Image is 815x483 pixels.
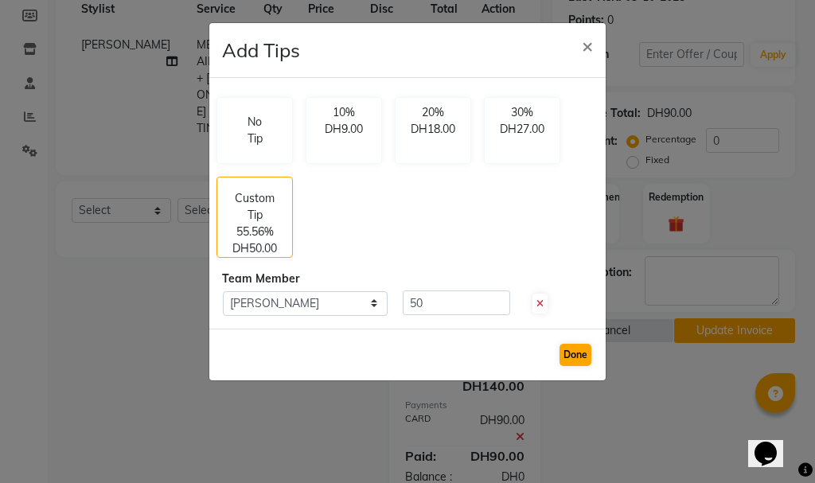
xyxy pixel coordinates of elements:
[582,33,593,57] span: ×
[316,104,372,121] p: 10%
[494,104,550,121] p: 30%
[222,36,300,64] h4: Add Tips
[405,104,461,121] p: 20%
[227,190,283,224] p: Custom Tip
[232,240,277,257] p: DH50.00
[560,344,591,366] button: Done
[494,121,550,138] p: DH27.00
[316,121,372,138] p: DH9.00
[405,121,461,138] p: DH18.00
[222,271,299,286] span: Team Member
[243,114,267,147] p: No Tip
[569,23,606,68] button: Close
[236,224,274,240] p: 55.56%
[748,419,799,467] iframe: chat widget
